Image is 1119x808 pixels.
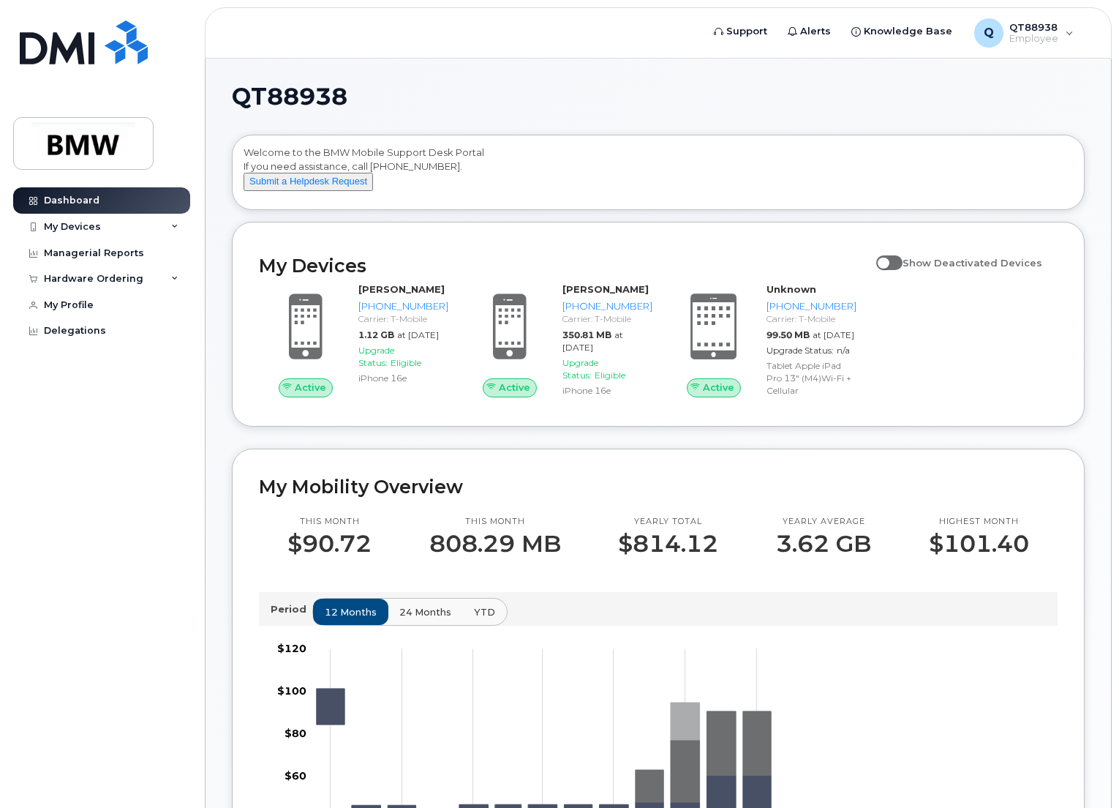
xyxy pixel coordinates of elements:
[813,329,854,340] span: at [DATE]
[562,357,598,381] span: Upgrade Status:
[358,283,445,295] strong: [PERSON_NAME]
[562,329,623,353] span: at [DATE]
[929,516,1029,528] p: Highest month
[776,516,871,528] p: Yearly average
[562,283,649,295] strong: [PERSON_NAME]
[295,381,326,394] span: Active
[285,769,306,782] tspan: $60
[232,86,347,108] span: QT88938
[285,727,306,740] tspan: $80
[429,516,561,528] p: This month
[244,175,373,187] a: Submit a Helpdesk Request
[259,255,869,277] h2: My Devices
[703,381,734,394] span: Active
[766,359,856,397] div: Tablet Apple iPad Pro 13" (M4)Wi-Fi + Cellular
[358,299,448,313] div: [PHONE_NUMBER]
[929,531,1029,557] p: $101.40
[244,173,373,191] button: Submit a Helpdesk Request
[667,283,854,400] a: ActiveUnknown[PHONE_NUMBER]Carrier: T-Mobile99.50 MBat [DATE]Upgrade Status:n/aTablet Apple iPad ...
[358,313,448,325] div: Carrier: T-Mobile
[277,684,306,697] tspan: $100
[399,605,451,619] span: 24 months
[358,372,448,384] div: iPhone 16e
[463,283,649,400] a: Active[PERSON_NAME][PHONE_NUMBER]Carrier: T-Mobile350.81 MBat [DATE]Upgrade Status:EligibleiPhone...
[618,516,718,528] p: Yearly total
[474,605,495,619] span: YTD
[358,345,394,368] span: Upgrade Status:
[636,711,771,802] g: 551-451-0709
[618,531,718,557] p: $814.12
[562,313,652,325] div: Carrier: T-Mobile
[766,283,816,295] strong: Unknown
[837,345,850,356] span: n/a
[595,370,625,381] span: Eligible
[562,384,652,397] div: iPhone 16e
[562,329,611,340] span: 350.81 MB
[287,531,372,557] p: $90.72
[562,299,652,313] div: [PHONE_NUMBER]
[766,313,856,325] div: Carrier: T-Mobile
[903,257,1042,269] span: Show Deactivated Devices
[766,345,834,356] span: Upgrade Status:
[776,531,871,557] p: 3.62 GB
[259,283,445,397] a: Active[PERSON_NAME][PHONE_NUMBER]Carrier: T-Mobile1.12 GBat [DATE]Upgrade Status:EligibleiPhone 16e
[397,329,439,340] span: at [DATE]
[358,329,394,340] span: 1.12 GB
[277,642,306,655] tspan: $120
[271,602,312,616] p: Period
[429,531,561,557] p: 808.29 MB
[287,516,372,528] p: This month
[259,476,1058,498] h2: My Mobility Overview
[766,329,810,340] span: 99.50 MB
[876,249,888,261] input: Show Deactivated Devices
[244,146,1073,204] div: Welcome to the BMW Mobile Support Desk Portal If you need assistance, call [PHONE_NUMBER].
[766,299,856,313] div: [PHONE_NUMBER]
[499,381,530,394] span: Active
[671,703,700,740] g: 551-755-0068
[391,357,421,368] span: Eligible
